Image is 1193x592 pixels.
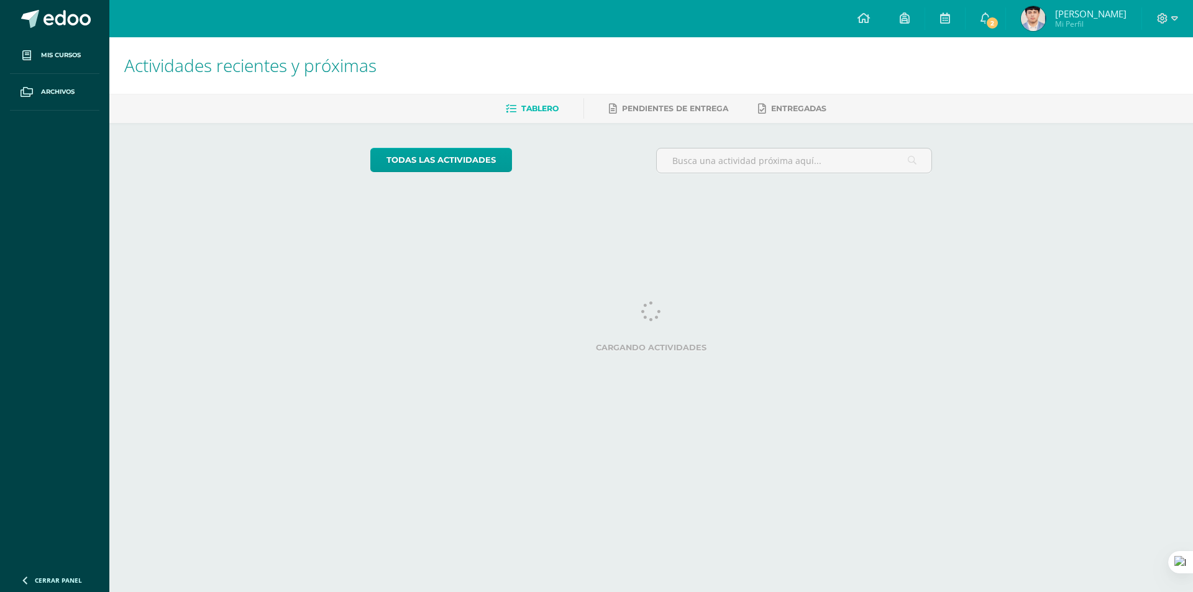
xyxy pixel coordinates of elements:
[609,99,728,119] a: Pendientes de entrega
[622,104,728,113] span: Pendientes de entrega
[1055,7,1127,20] span: [PERSON_NAME]
[758,99,826,119] a: Entregadas
[657,148,932,173] input: Busca una actividad próxima aquí...
[10,37,99,74] a: Mis cursos
[370,343,933,352] label: Cargando actividades
[506,99,559,119] a: Tablero
[1055,19,1127,29] span: Mi Perfil
[521,104,559,113] span: Tablero
[41,50,81,60] span: Mis cursos
[124,53,377,77] span: Actividades recientes y próximas
[10,74,99,111] a: Archivos
[1021,6,1046,31] img: 49ba26a322375c63bf6958e4c6388443.png
[370,148,512,172] a: todas las Actividades
[985,16,999,30] span: 2
[35,576,82,585] span: Cerrar panel
[41,87,75,97] span: Archivos
[771,104,826,113] span: Entregadas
